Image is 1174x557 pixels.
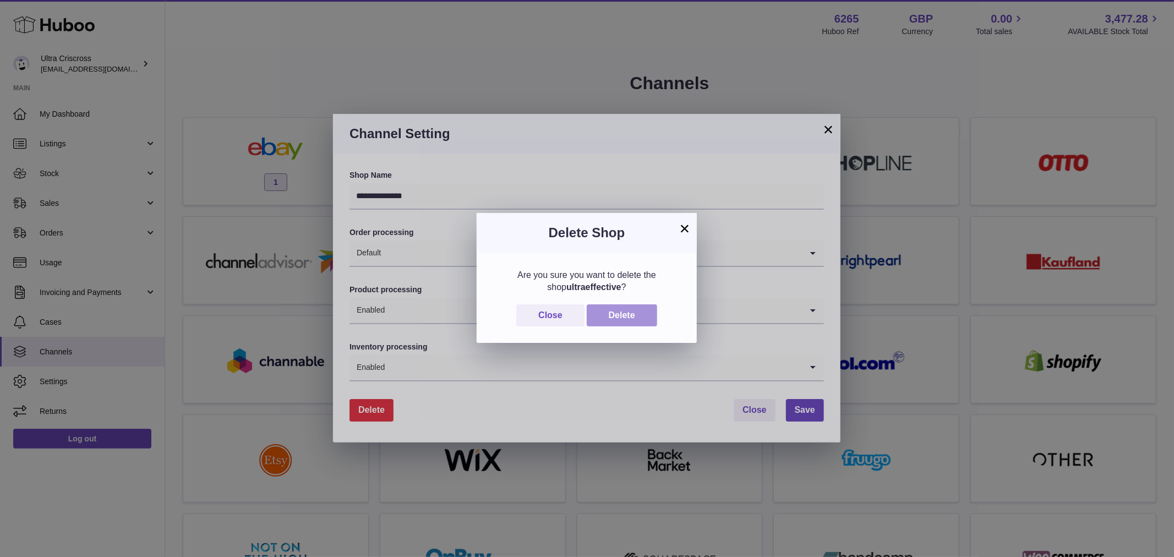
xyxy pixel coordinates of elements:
[493,269,680,293] div: Are you sure you want to delete the shop ?
[566,282,621,292] b: ultraeffective
[678,222,691,235] button: ×
[587,304,657,327] button: Delete
[493,224,680,242] h3: Delete Shop
[516,304,585,327] button: Close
